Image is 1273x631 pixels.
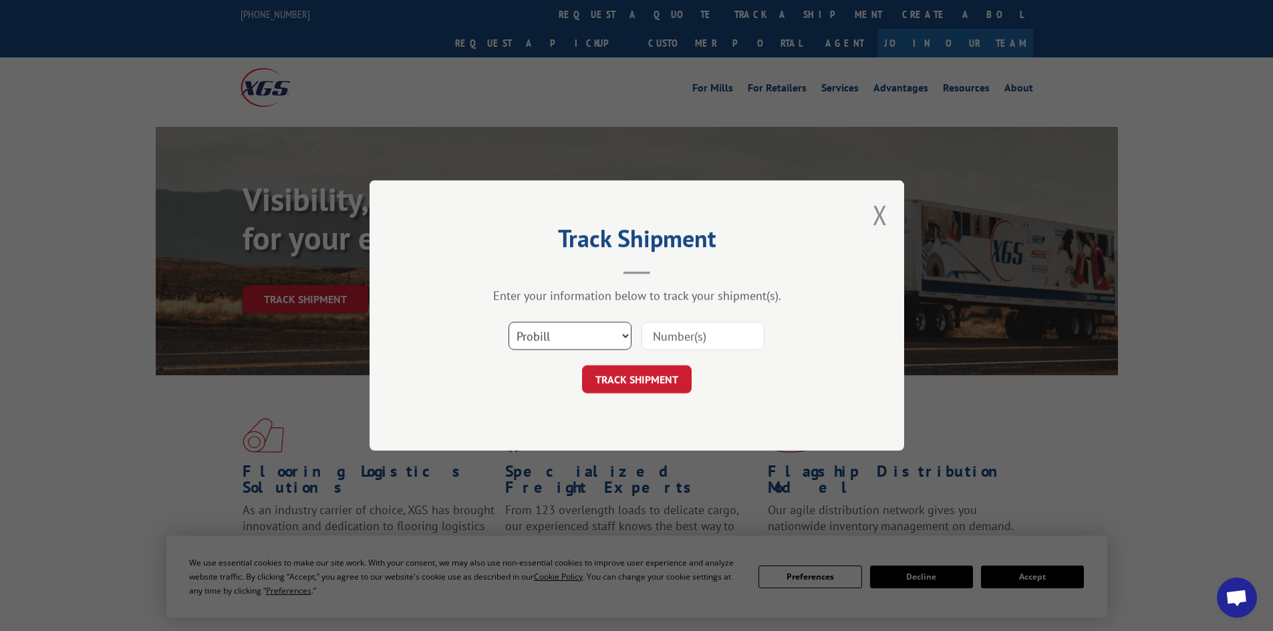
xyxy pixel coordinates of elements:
button: Close modal [873,197,887,232]
input: Number(s) [642,322,764,350]
div: Open chat [1217,578,1257,618]
div: Enter your information below to track your shipment(s). [436,288,837,303]
h2: Track Shipment [436,229,837,254]
button: TRACK SHIPMENT [582,365,692,393]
